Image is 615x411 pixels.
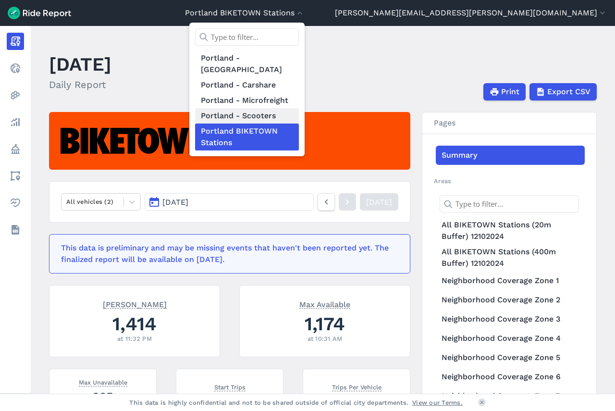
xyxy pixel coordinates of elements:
[195,50,299,77] a: Portland - [GEOGRAPHIC_DATA]
[195,93,299,108] a: Portland - Microfreight
[195,77,299,93] a: Portland - Carshare
[195,28,299,46] input: Type to filter...
[195,108,299,124] a: Portland - Scooters
[195,124,299,150] a: Portland BIKETOWN Stations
